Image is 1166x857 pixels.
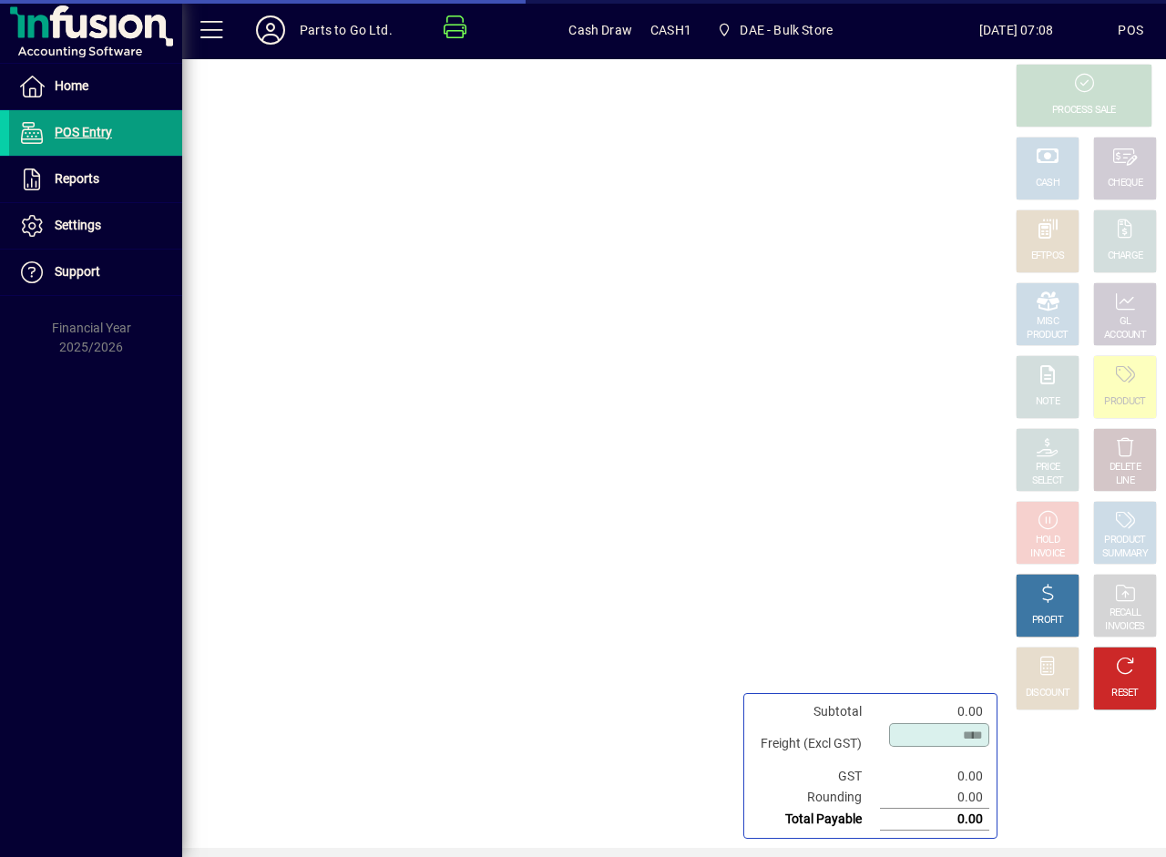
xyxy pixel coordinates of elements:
div: DELETE [1110,461,1140,474]
td: Freight (Excl GST) [752,722,880,766]
div: PROCESS SALE [1052,104,1116,117]
span: DAE - Bulk Store [710,14,840,46]
div: POS [1118,15,1143,45]
div: PRICE [1036,461,1060,474]
a: Settings [9,203,182,249]
div: RESET [1111,687,1139,700]
div: INVOICE [1030,547,1064,561]
span: POS Entry [55,125,112,139]
div: ACCOUNT [1104,329,1146,342]
span: [DATE] 07:08 [915,15,1119,45]
div: RECALL [1110,607,1141,620]
a: Reports [9,157,182,202]
div: NOTE [1036,395,1059,409]
div: PROFIT [1032,614,1063,627]
a: Home [9,64,182,109]
div: LINE [1116,474,1134,488]
div: PRODUCT [1027,329,1068,342]
span: Cash Draw [568,15,632,45]
span: Settings [55,218,101,232]
div: PRODUCT [1104,534,1145,547]
div: CHEQUE [1108,177,1142,190]
span: Reports [55,171,99,186]
div: DISCOUNT [1026,687,1069,700]
td: 0.00 [880,701,989,722]
div: INVOICES [1105,620,1144,634]
div: SUMMARY [1102,547,1148,561]
td: Subtotal [752,701,880,722]
button: Profile [241,14,300,46]
div: HOLD [1036,534,1059,547]
td: GST [752,766,880,787]
td: Rounding [752,787,880,809]
span: CASH1 [650,15,691,45]
td: Total Payable [752,809,880,831]
div: CHARGE [1108,250,1143,263]
td: 0.00 [880,809,989,831]
div: SELECT [1032,474,1064,488]
td: 0.00 [880,766,989,787]
div: Parts to Go Ltd. [300,15,393,45]
td: 0.00 [880,787,989,809]
span: Home [55,78,88,93]
div: EFTPOS [1031,250,1065,263]
div: GL [1120,315,1131,329]
span: Support [55,264,100,279]
a: Support [9,250,182,295]
div: MISC [1037,315,1059,329]
div: PRODUCT [1104,395,1145,409]
span: DAE - Bulk Store [740,15,833,45]
div: CASH [1036,177,1059,190]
